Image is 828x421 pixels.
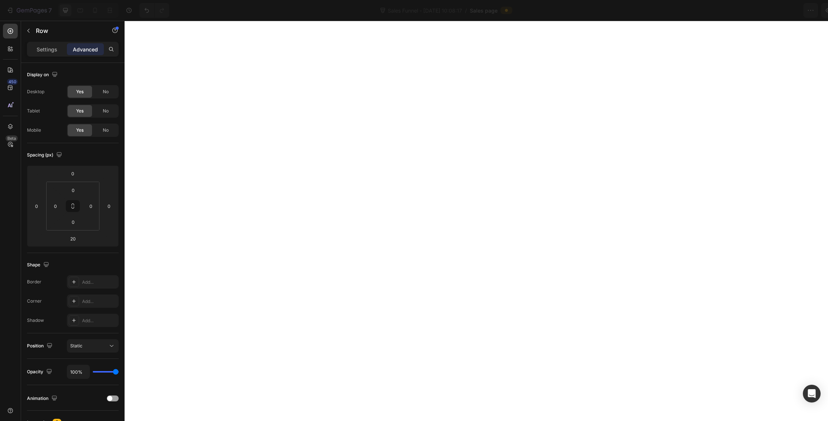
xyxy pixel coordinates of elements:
div: Animation [27,394,59,404]
input: 20 [65,233,80,244]
p: 7 [48,6,52,15]
div: Open Intercom Messenger [803,385,821,403]
button: Save [751,3,776,18]
button: Static [67,339,119,353]
div: Mobile [27,127,41,134]
span: Yes [76,127,84,134]
span: / [465,7,467,14]
div: Opacity [27,367,54,377]
div: Tablet [27,108,40,114]
div: Add... [82,298,117,305]
input: 0px [66,216,81,228]
div: Desktop [27,88,44,95]
div: Shadow [27,317,44,324]
div: Undo/Redo [139,3,169,18]
div: Add... [82,317,117,324]
span: Yes [76,88,84,95]
input: 0px [50,201,61,212]
p: Advanced [73,46,98,53]
div: Beta [6,135,18,141]
input: 0px [85,201,96,212]
div: Add... [82,279,117,286]
p: Settings [37,46,57,53]
input: 0 [103,201,115,212]
span: Sales page [470,7,498,14]
input: 0 [65,168,80,179]
span: Sales Funnel - [DATE] 10:08:17 [386,7,464,14]
div: Shape [27,260,51,270]
input: Auto [67,365,89,378]
span: No [103,88,109,95]
div: 450 [7,79,18,85]
span: No [103,108,109,114]
button: 7 [3,3,55,18]
span: No [103,127,109,134]
div: Position [27,341,54,351]
input: 0px [66,185,81,196]
button: Publish [779,3,810,18]
div: Spacing (px) [27,150,64,160]
span: Save [758,7,770,14]
div: Corner [27,298,42,304]
div: Display on [27,70,59,80]
div: Border [27,279,41,285]
p: Row [36,26,99,35]
span: Yes [76,108,84,114]
span: Static [70,343,82,348]
div: Publish [785,7,804,14]
input: 0 [31,201,42,212]
iframe: To enrich screen reader interactions, please activate Accessibility in Grammarly extension settings [125,21,828,421]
